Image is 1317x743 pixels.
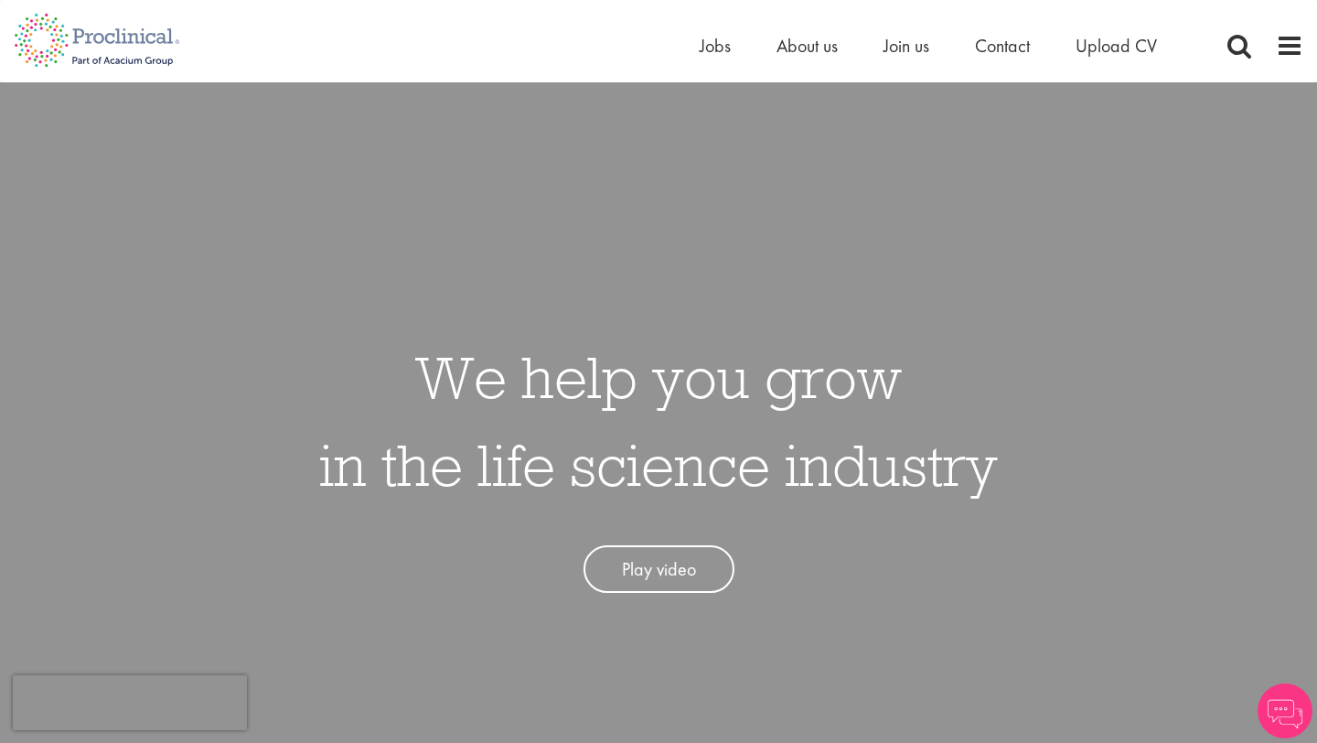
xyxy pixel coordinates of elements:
[975,34,1030,58] a: Contact
[1258,684,1312,738] img: Chatbot
[319,333,998,509] h1: We help you grow in the life science industry
[883,34,929,58] a: Join us
[1076,34,1157,58] a: Upload CV
[700,34,731,58] a: Jobs
[584,545,734,594] a: Play video
[776,34,838,58] a: About us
